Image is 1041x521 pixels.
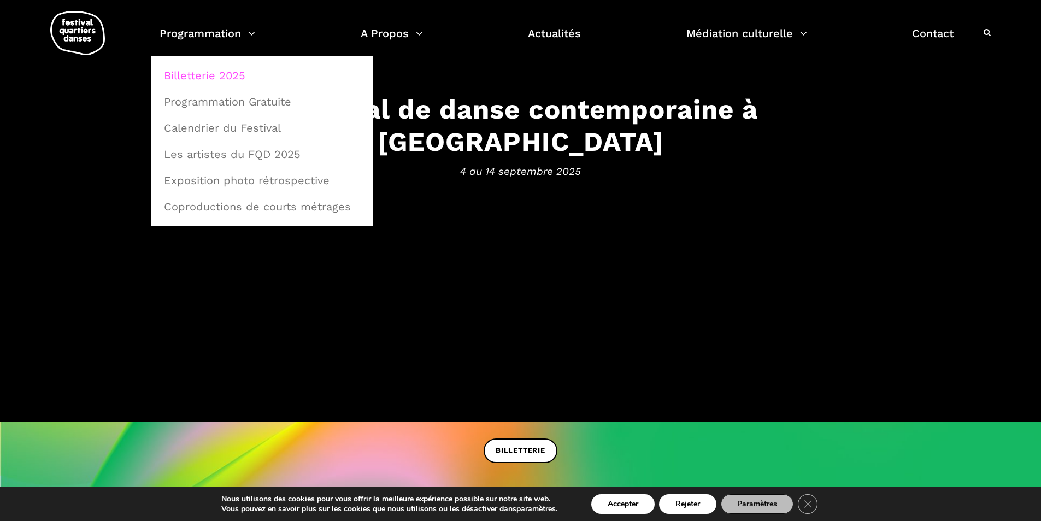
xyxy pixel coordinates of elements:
[157,115,367,141] a: Calendrier du Festival
[591,494,655,514] button: Accepter
[50,11,105,55] img: logo-fqd-med
[157,142,367,167] a: Les artistes du FQD 2025
[798,494,817,514] button: Close GDPR Cookie Banner
[516,504,556,514] button: paramètres
[361,24,423,56] a: A Propos
[659,494,716,514] button: Rejeter
[221,494,557,504] p: Nous utilisons des cookies pour vous offrir la meilleure expérience possible sur notre site web.
[157,89,367,114] a: Programmation Gratuite
[721,494,793,514] button: Paramètres
[496,445,545,456] span: BILLETTERIE
[484,438,557,463] a: BILLETTERIE
[160,24,255,56] a: Programmation
[157,194,367,219] a: Coproductions de courts métrages
[157,168,367,193] a: Exposition photo rétrospective
[182,163,860,179] span: 4 au 14 septembre 2025
[686,24,807,56] a: Médiation culturelle
[157,63,367,88] a: Billetterie 2025
[912,24,954,56] a: Contact
[182,93,860,158] h3: Festival de danse contemporaine à [GEOGRAPHIC_DATA]
[221,504,557,514] p: Vous pouvez en savoir plus sur les cookies que nous utilisons ou les désactiver dans .
[528,24,581,56] a: Actualités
